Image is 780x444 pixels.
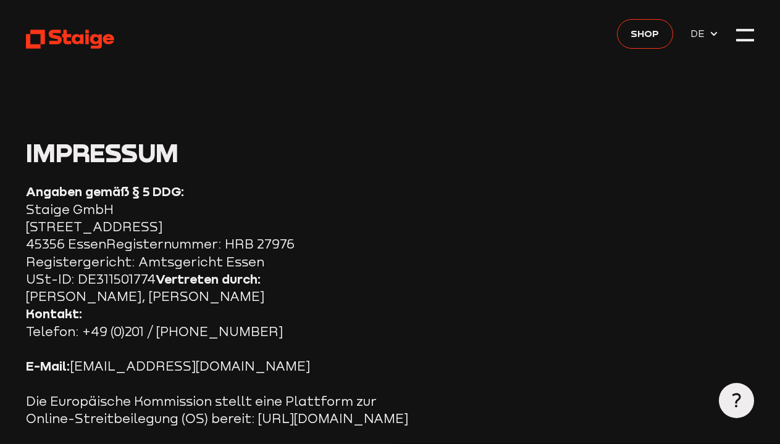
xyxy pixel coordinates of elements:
[690,26,709,41] span: DE
[26,358,70,374] strong: E-Mail:
[26,184,185,199] strong: Angaben gemäß § 5 DDG:
[26,306,83,321] strong: Kontakt:
[617,19,673,49] a: Shop
[26,305,427,340] p: Telefon: +49 (0)201 / [PHONE_NUMBER]
[156,271,261,287] strong: Vertreten durch:
[26,138,178,168] span: Impressum
[26,393,427,428] p: Die Europäische Kommission stellt eine Plattform zur Online-Streitbeilegung (OS) bereit: [URL][DO...
[631,26,659,41] span: Shop
[26,358,427,375] p: [EMAIL_ADDRESS][DOMAIN_NAME]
